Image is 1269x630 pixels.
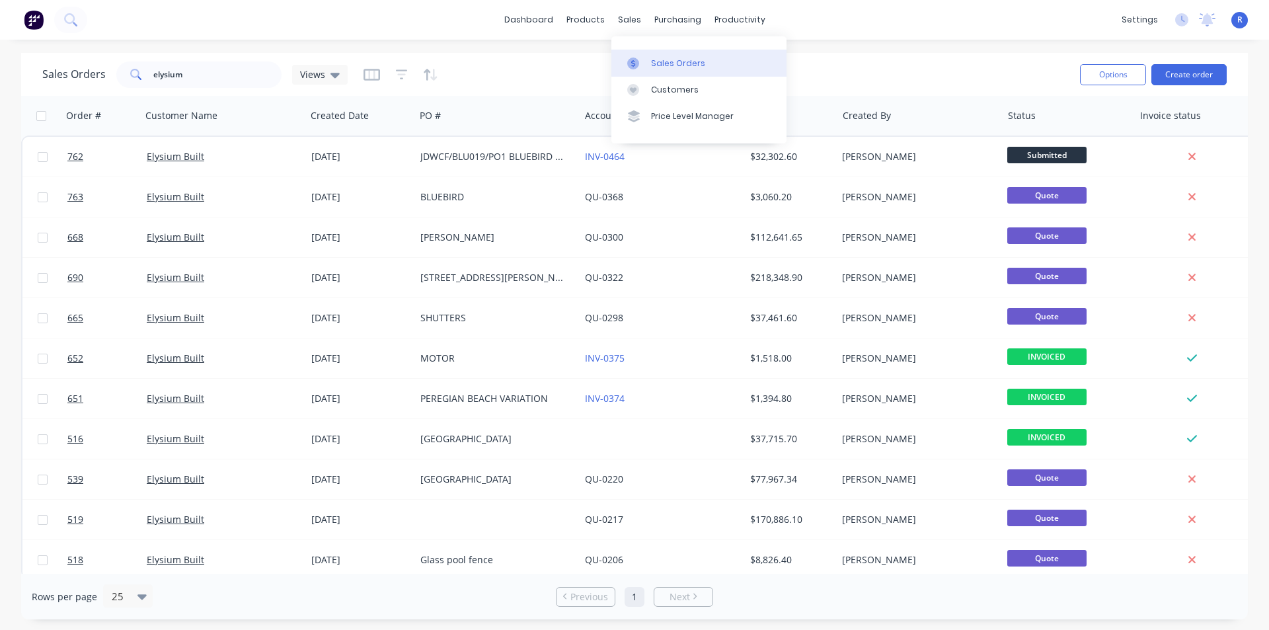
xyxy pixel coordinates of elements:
[420,473,567,486] div: [GEOGRAPHIC_DATA]
[750,473,827,486] div: $77,967.34
[311,109,369,122] div: Created Date
[67,150,83,163] span: 762
[585,513,623,526] a: QU-0217
[1007,227,1087,244] span: Quote
[557,590,615,604] a: Previous page
[67,298,147,338] a: 665
[420,432,567,446] div: [GEOGRAPHIC_DATA]
[585,392,625,405] a: INV-0374
[1008,109,1036,122] div: Status
[147,311,204,324] a: Elysium Built
[147,432,204,445] a: Elysium Built
[1140,109,1201,122] div: Invoice status
[67,459,147,499] a: 539
[842,553,989,567] div: [PERSON_NAME]
[843,109,891,122] div: Created By
[842,231,989,244] div: [PERSON_NAME]
[551,587,718,607] ul: Pagination
[147,392,204,405] a: Elysium Built
[750,150,827,163] div: $32,302.60
[585,109,672,122] div: Accounting Order #
[1007,187,1087,204] span: Quote
[67,500,147,539] a: 519
[498,10,560,30] a: dashboard
[66,109,101,122] div: Order #
[147,190,204,203] a: Elysium Built
[147,150,204,163] a: Elysium Built
[67,513,83,526] span: 519
[625,587,644,607] a: Page 1 is your current page
[67,392,83,405] span: 651
[147,352,204,364] a: Elysium Built
[311,432,410,446] div: [DATE]
[420,190,567,204] div: BLUEBIRD
[708,10,772,30] div: productivity
[311,553,410,567] div: [DATE]
[651,110,734,122] div: Price Level Manager
[648,10,708,30] div: purchasing
[300,67,325,81] span: Views
[560,10,611,30] div: products
[67,137,147,177] a: 762
[842,392,989,405] div: [PERSON_NAME]
[585,150,625,163] a: INV-0464
[842,352,989,365] div: [PERSON_NAME]
[67,379,147,418] a: 651
[311,392,410,405] div: [DATE]
[420,271,567,284] div: [STREET_ADDRESS][PERSON_NAME]
[585,553,623,566] a: QU-0206
[1080,64,1146,85] button: Options
[67,338,147,378] a: 652
[420,231,567,244] div: [PERSON_NAME]
[585,311,623,324] a: QU-0298
[67,419,147,459] a: 516
[651,58,705,69] div: Sales Orders
[420,392,567,405] div: PEREGIAN BEACH VARIATION
[1115,10,1165,30] div: settings
[67,432,83,446] span: 516
[654,590,712,604] a: Next page
[842,311,989,325] div: [PERSON_NAME]
[1007,510,1087,526] span: Quote
[1007,147,1087,163] span: Submitted
[67,473,83,486] span: 539
[311,271,410,284] div: [DATE]
[750,513,827,526] div: $170,886.10
[311,311,410,325] div: [DATE]
[67,190,83,204] span: 763
[67,352,83,365] span: 652
[842,271,989,284] div: [PERSON_NAME]
[1007,550,1087,567] span: Quote
[1007,268,1087,284] span: Quote
[147,513,204,526] a: Elysium Built
[585,231,623,243] a: QU-0300
[1237,14,1243,26] span: R
[750,271,827,284] div: $218,348.90
[611,103,787,130] a: Price Level Manager
[611,50,787,76] a: Sales Orders
[67,177,147,217] a: 763
[311,352,410,365] div: [DATE]
[67,217,147,257] a: 668
[1007,469,1087,486] span: Quote
[750,553,827,567] div: $8,826.40
[1007,429,1087,446] span: INVOICED
[147,553,204,566] a: Elysium Built
[311,513,410,526] div: [DATE]
[670,590,690,604] span: Next
[153,61,282,88] input: Search...
[585,352,625,364] a: INV-0375
[420,553,567,567] div: Glass pool fence
[750,432,827,446] div: $37,715.70
[32,590,97,604] span: Rows per page
[311,473,410,486] div: [DATE]
[420,109,441,122] div: PO #
[750,311,827,325] div: $37,461.60
[67,311,83,325] span: 665
[842,150,989,163] div: [PERSON_NAME]
[311,150,410,163] div: [DATE]
[1007,348,1087,365] span: INVOICED
[842,190,989,204] div: [PERSON_NAME]
[750,392,827,405] div: $1,394.80
[842,513,989,526] div: [PERSON_NAME]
